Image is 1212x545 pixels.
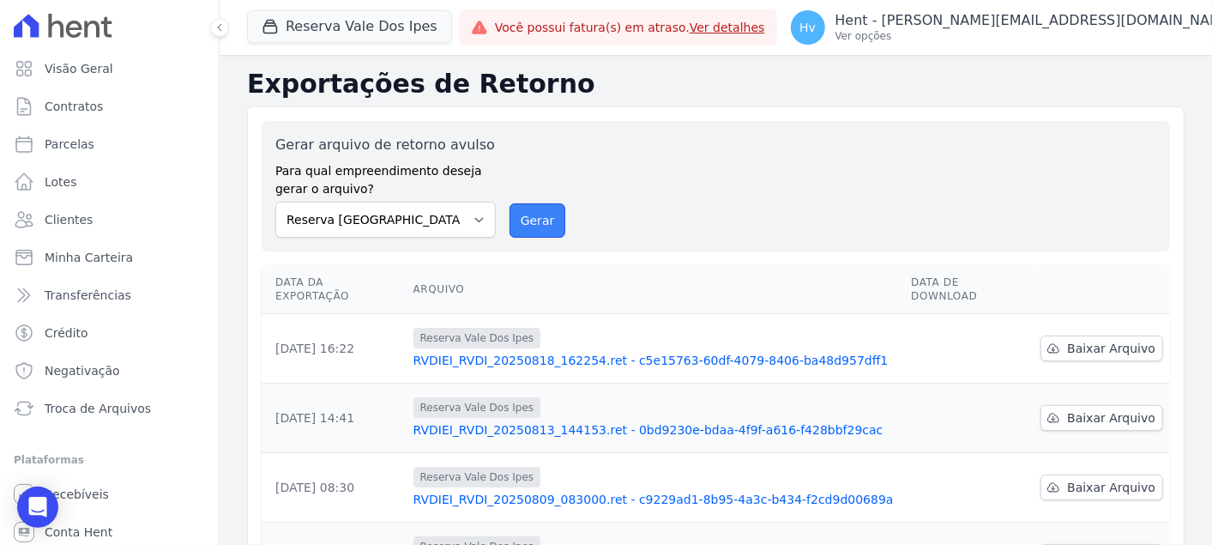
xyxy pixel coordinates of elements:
span: Clientes [45,211,93,228]
a: RVDIEI_RVDI_20250809_083000.ret - c9229ad1-8b95-4a3c-b434-f2cd9d00689a [413,491,898,508]
a: Visão Geral [7,51,212,86]
h2: Exportações de Retorno [247,69,1185,100]
span: Conta Hent [45,524,112,541]
span: Hv [799,21,816,33]
a: Negativação [7,354,212,388]
a: Parcelas [7,127,212,161]
a: Baixar Arquivo [1040,475,1163,500]
td: [DATE] 16:22 [262,314,407,384]
span: Você possui fatura(s) em atraso. [495,19,765,37]
a: Contratos [7,89,212,124]
a: Transferências [7,278,212,312]
a: Recebíveis [7,477,212,512]
a: Crédito [7,316,212,350]
a: RVDIEI_RVDI_20250813_144153.ret - 0bd9230e-bdaa-4f9f-a616-f428bbf29cac [413,421,898,439]
a: Ver detalhes [690,21,765,34]
a: Troca de Arquivos [7,391,212,426]
span: Transferências [45,287,131,304]
span: Crédito [45,324,88,342]
a: Minha Carteira [7,240,212,275]
span: Parcelas [45,136,94,153]
span: Minha Carteira [45,249,133,266]
a: Baixar Arquivo [1040,405,1163,431]
span: Baixar Arquivo [1067,409,1155,427]
a: RVDIEI_RVDI_20250818_162254.ret - c5e15763-60df-4079-8406-ba48d957dff1 [413,352,898,369]
td: [DATE] 08:30 [262,453,407,523]
span: Reserva Vale Dos Ipes [413,467,541,487]
span: Visão Geral [45,60,113,77]
div: Open Intercom Messenger [17,487,58,528]
span: Baixar Arquivo [1067,479,1155,496]
th: Arquivo [407,265,905,314]
span: Troca de Arquivos [45,400,151,417]
label: Para qual empreendimento deseja gerar o arquivo? [275,155,496,198]
span: Reserva Vale Dos Ipes [413,397,541,418]
td: [DATE] 14:41 [262,384,407,453]
button: Reserva Vale Dos Ipes [247,10,452,43]
div: Plataformas [14,450,205,470]
span: Contratos [45,98,103,115]
span: Recebíveis [45,486,109,503]
th: Data da Exportação [262,265,407,314]
a: Lotes [7,165,212,199]
span: Negativação [45,362,120,379]
th: Data de Download [904,265,1034,314]
button: Gerar [510,203,566,238]
span: Baixar Arquivo [1067,340,1155,357]
a: Clientes [7,203,212,237]
a: Baixar Arquivo [1040,336,1163,361]
span: Lotes [45,173,77,191]
span: Reserva Vale Dos Ipes [413,328,541,348]
label: Gerar arquivo de retorno avulso [275,135,496,155]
